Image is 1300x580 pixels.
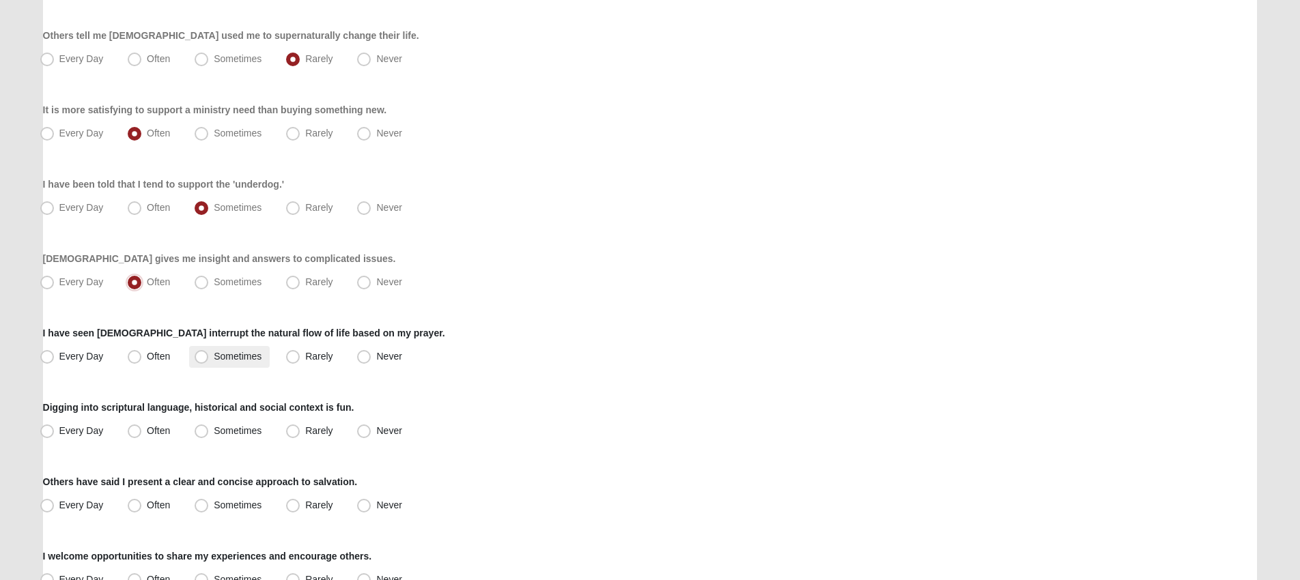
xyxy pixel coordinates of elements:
span: Every Day [59,128,104,139]
span: Rarely [305,128,333,139]
span: ViewState Size: 19 KB [111,564,201,576]
a: Page Properties (Alt+P) [1267,556,1291,576]
label: Others have said I present a clear and concise approach to salvation. [43,475,358,489]
span: Every Day [59,202,104,213]
span: Rarely [305,499,333,510]
span: Rarely [305,351,333,362]
span: Rarely [305,53,333,64]
span: Never [376,425,401,436]
span: Never [376,276,401,287]
label: I welcome opportunities to share my experiences and encourage others. [43,549,372,563]
a: Web cache enabled [302,562,309,576]
a: Page Load Time: 0.36s [13,565,97,575]
span: Sometimes [214,128,262,139]
span: Sometimes [214,351,262,362]
span: Often [147,202,170,213]
span: Sometimes [214,276,262,287]
span: Rarely [305,276,333,287]
span: Every Day [59,276,104,287]
span: Often [147,128,170,139]
span: Never [376,128,401,139]
span: Often [147,276,170,287]
span: Never [376,499,401,510]
span: Often [147,499,170,510]
span: Sometimes [214,53,262,64]
span: Never [376,202,401,213]
span: Every Day [59,351,104,362]
label: [DEMOGRAPHIC_DATA] gives me insight and answers to complicated issues. [43,252,396,265]
span: Never [376,53,401,64]
span: Sometimes [214,202,262,213]
span: Often [147,53,170,64]
span: Sometimes [214,425,262,436]
span: Rarely [305,425,333,436]
span: HTML Size: 119 KB [212,564,292,576]
span: Often [147,351,170,362]
label: It is more satisfying to support a ministry need than buying something new. [43,103,387,117]
label: I have seen [DEMOGRAPHIC_DATA] interrupt the natural flow of life based on my prayer. [43,326,445,340]
span: Sometimes [214,499,262,510]
span: Often [147,425,170,436]
span: Every Day [59,53,104,64]
span: Every Day [59,425,104,436]
span: Every Day [59,499,104,510]
label: Others tell me [DEMOGRAPHIC_DATA] used me to supernaturally change their life. [43,29,419,42]
span: Never [376,351,401,362]
span: Rarely [305,202,333,213]
label: I have been told that I tend to support the 'underdog.' [43,177,285,191]
label: Digging into scriptural language, historical and social context is fun. [43,401,354,414]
